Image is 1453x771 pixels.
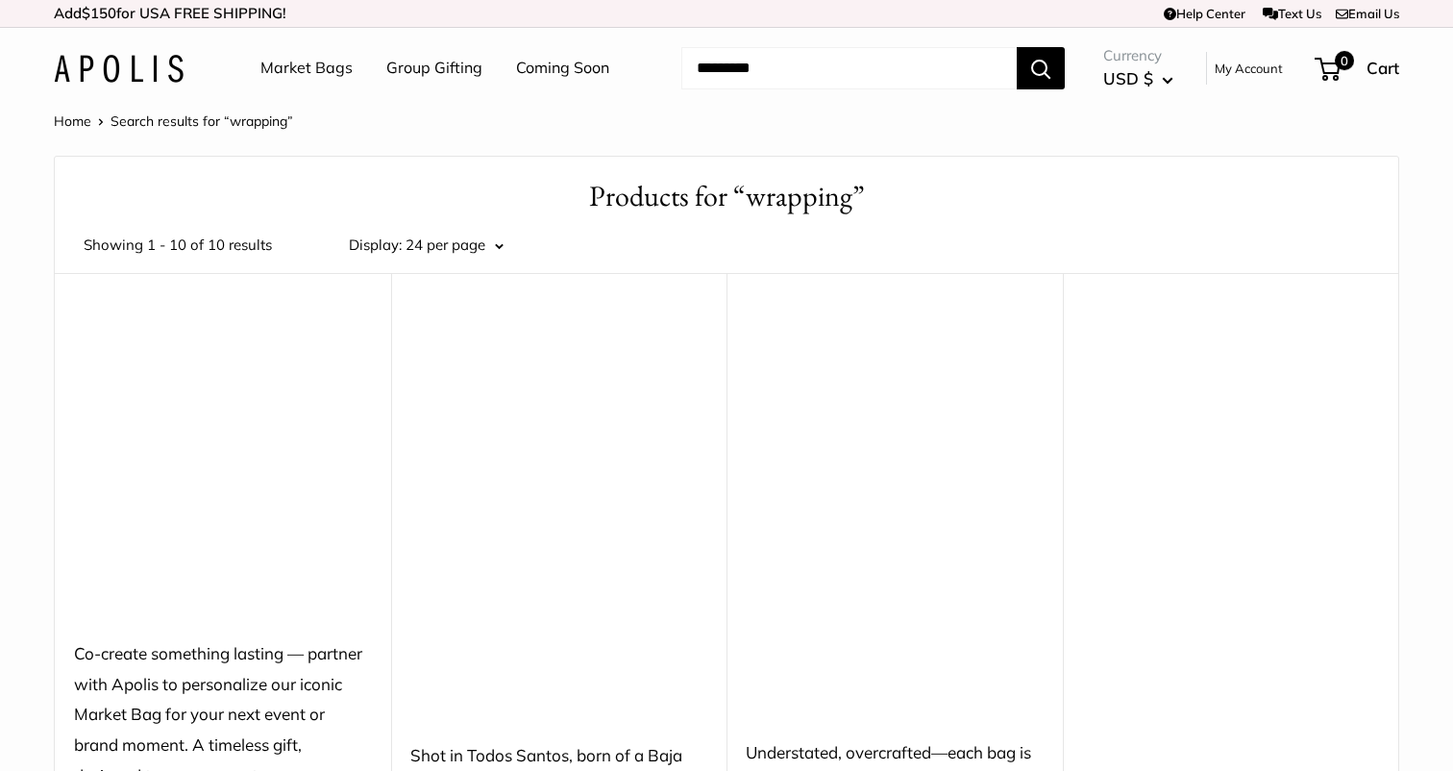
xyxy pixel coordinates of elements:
span: USD $ [1103,68,1153,88]
label: Display: [349,232,402,259]
a: Home [54,112,91,130]
span: 0 [1335,51,1354,70]
button: USD $ [1103,63,1173,94]
a: Help Center [1164,6,1245,21]
a: Text Us [1263,6,1321,21]
input: Search... [681,47,1017,89]
span: Search results for “wrapping” [111,112,293,130]
a: My Account [1215,57,1283,80]
a: Group Gifting [386,54,482,83]
a: Market Bags [260,54,353,83]
span: Showing 1 - 10 of 10 results [84,232,272,259]
span: Currency [1103,42,1173,69]
a: 0 Cart [1317,53,1399,84]
h1: Products for “wrapping” [84,176,1369,217]
span: 24 per page [406,236,485,254]
span: Cart [1367,58,1399,78]
img: Apolis [54,55,184,83]
a: Email Us [1336,6,1399,21]
span: $150 [82,4,116,22]
nav: Breadcrumb [54,109,293,134]
a: Coming Soon [516,54,609,83]
button: Search [1017,47,1065,89]
button: 24 per page [406,232,504,259]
